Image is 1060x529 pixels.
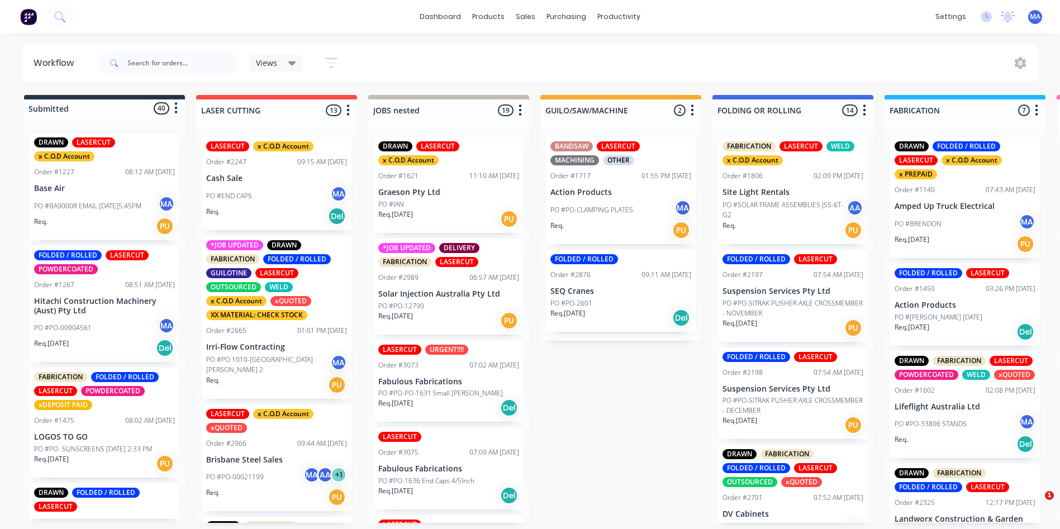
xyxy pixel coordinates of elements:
div: LASERCUTOrder #307507:09 AM [DATE]Fabulous FabricationsPO #PO-1636 End Caps 4/5InchReq.[DATE]Del [374,427,524,509]
div: x C.O.D Account [253,141,313,151]
div: Order #3075 [378,447,419,457]
div: FOLDED / ROLLED [91,372,159,382]
div: 09:11 AM [DATE] [641,270,691,280]
p: Base Air [34,184,175,193]
p: Cash Sale [206,174,347,183]
p: PO #END CAPS [206,191,252,201]
div: *JOB UPDATED [378,243,435,253]
div: MA [1019,213,1035,230]
div: FABRICATION [34,372,87,382]
p: PO #IAN [378,199,404,209]
p: Amped Up Truck Electrical [895,202,1035,211]
div: PU [1016,235,1034,253]
div: FOLDED / ROLLED [72,488,140,498]
div: Order #1806 [722,171,763,181]
p: Fabulous Fabrications [378,464,519,474]
div: x C.O.D Account [378,155,439,165]
div: DRAWNLASERCUTx C.O.D AccountOrder #122708:12 AM [DATE]Base AirPO #BA9000R EMAIL [DATE]5.45PMMAReq.PU [30,133,179,240]
div: DRAWN [895,468,929,478]
div: OTHER [603,155,634,165]
div: 07:09 AM [DATE] [469,447,519,457]
div: Order #2966 [206,439,246,449]
div: PU [844,319,862,337]
p: LOGOS TO GO [34,432,175,442]
div: xDEPOSIT PAID [34,400,92,410]
p: Req. [DATE] [550,308,585,318]
p: DV Cabinets [722,509,863,519]
div: 01:55 PM [DATE] [641,171,691,181]
div: DRAWN [34,488,68,498]
div: sales [510,8,541,25]
div: Order #1602 [895,385,935,395]
p: Action Products [550,188,691,197]
p: Req. [DATE] [722,416,757,426]
div: Order #1475 [34,416,74,426]
div: LASERCUT [966,482,1009,492]
div: LASERCUT [206,409,249,419]
div: GUILOTINE [206,268,251,278]
div: Del [500,487,518,504]
div: DRAWN [895,141,929,151]
div: DRAWN [722,449,757,459]
p: PO #BRENDON [895,219,942,229]
div: LASERCUT [794,463,837,473]
div: FOLDED / ROLLED [895,482,962,492]
div: Order #1450 [895,284,935,294]
div: FOLDED / ROLLEDLASERCUTOrder #145003:26 PM [DATE]Action ProductsPO #[PERSON_NAME] [DATE]Req.[DATE... [890,264,1040,346]
div: LASERCUT [206,141,249,151]
div: DRAWN [378,141,412,151]
div: WELD [265,282,293,292]
div: DRAWN [895,356,929,366]
div: Del [672,309,690,327]
div: POWDERCOATED [34,264,98,274]
div: FOLDED / ROLLED [722,254,790,264]
div: Order #2325 [895,498,935,508]
div: FOLDED / ROLLEDOrder #287609:11 AM [DATE]SEQ CranesPO #PO-2601Req.[DATE]Del [546,250,696,332]
div: Order #1717 [550,171,591,181]
div: 07:02 AM [DATE] [469,360,519,370]
div: LASERCUT [255,268,298,278]
div: BANDSAW [550,141,593,151]
div: 09:04 AM [DATE] [125,517,175,527]
p: Req. [DATE] [895,235,929,245]
div: LASERCUT [378,345,421,355]
div: Order #2198 [722,368,763,378]
div: Order #2197 [722,270,763,280]
div: PU [844,416,862,434]
span: MA [1030,12,1040,22]
div: MA [330,185,347,202]
div: 02:08 PM [DATE] [986,385,1035,395]
div: xQUOTED [781,477,822,487]
p: PO #PO-33806 STANDS [895,419,967,429]
p: Req. [206,207,220,217]
div: OUTSOURCED [722,477,777,487]
div: Order #1227 [34,167,74,177]
p: PO #SOLAR FRAME ASSEMBLIES JSS-6T-G2 [722,200,847,220]
div: PU [328,376,346,394]
div: AA [317,466,334,483]
div: x C.O.D Account [253,409,313,419]
div: Del [156,339,174,357]
div: Order #1140 [895,185,935,195]
div: 09:15 AM [DATE] [297,157,347,167]
div: LASERCUT [895,155,938,165]
div: 07:43 AM [DATE] [986,185,1035,195]
div: PU [500,312,518,330]
p: Suspension Services Pty Ltd [722,287,863,296]
div: xQUOTED [994,370,1035,380]
p: PO #PO-CLAMPING PLATES [550,205,633,215]
div: DRAWNFABRICATIONLASERCUTPOWDERCOATEDWELDxQUOTEDOrder #160202:08 PM [DATE]Lifeflight Australia Ltd... [890,351,1040,459]
div: LASERCUTx C.O.D AccountxQUOTEDOrder #296609:44 AM [DATE]Brisbane Steel SalesPO #PO-00021199MAAA+1... [202,404,351,512]
div: LASERCUT [34,386,77,396]
div: LASERCUT [597,141,640,151]
div: POWDERCOATED [81,386,145,396]
div: DRAWN [267,240,301,250]
div: FOLDED / ROLLED [263,254,331,264]
p: Graeson Pty Ltd [378,188,519,197]
p: Irri-Flow Contracting [206,342,347,352]
p: PO #PO-SITRAK PUSHER AXLE CROSSMEMBER - NOVEMBER [722,298,863,318]
div: Order #2989 [378,273,419,283]
div: *JOB UPDATEDDRAWNFABRICATIONFOLDED / ROLLEDGUILOTINELASERCUTOUTSOURCEDWELDx C.O.D AccountxQUOTEDX... [202,236,351,399]
p: Req. [550,221,564,231]
div: DRAWNFOLDED / ROLLEDLASERCUTx C.O.D Accountx PREPAIDOrder #114007:43 AM [DATE]Amped Up Truck Elec... [890,137,1040,258]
